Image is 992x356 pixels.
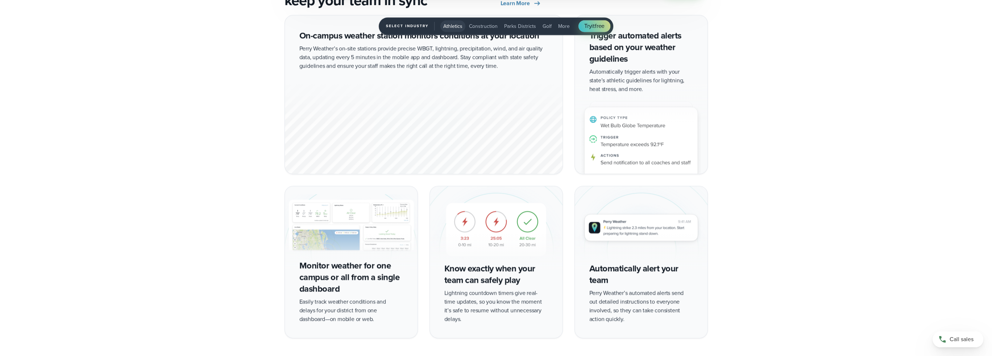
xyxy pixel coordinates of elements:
span: Construction [469,22,498,30]
span: Golf [543,22,552,30]
span: Parks Districts [504,22,536,30]
span: it [592,22,595,30]
button: Parks Districts [501,20,539,32]
span: Try free [584,22,605,30]
button: Athletics [440,20,465,32]
a: Call sales [933,331,983,347]
span: Call sales [950,335,974,344]
a: Tryitfree [578,20,610,32]
button: More [555,20,573,32]
span: Select Industry [386,22,435,30]
button: Construction [466,20,501,32]
span: More [558,22,570,30]
span: Athletics [443,22,462,30]
button: Golf [540,20,555,32]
